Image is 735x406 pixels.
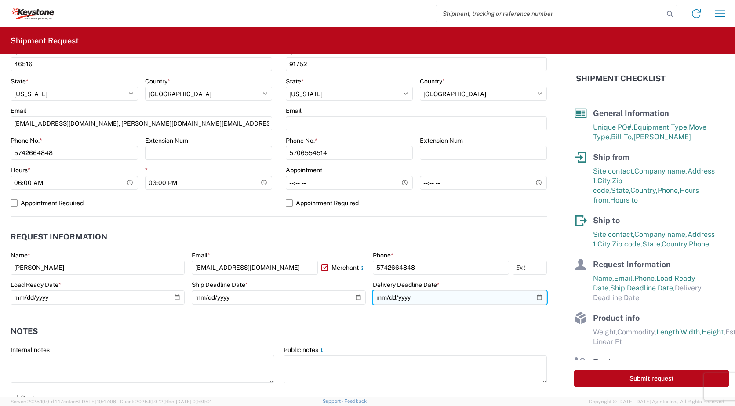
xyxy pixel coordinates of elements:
[593,274,614,283] span: Name,
[11,166,30,174] label: Hours
[612,240,642,248] span: Zip code,
[176,399,211,404] span: [DATE] 09:39:01
[634,167,688,175] span: Company name,
[373,281,440,289] label: Delivery Deadline Date
[611,186,630,195] span: State,
[630,186,658,195] span: Country,
[286,166,322,174] label: Appointment
[373,251,393,259] label: Phone
[321,261,366,275] label: Merchant
[593,328,617,336] span: Weight,
[593,152,629,162] span: Ship from
[11,399,116,404] span: Server: 2025.19.0-d447cefac8f
[323,399,345,404] a: Support
[593,313,640,323] span: Product info
[610,284,675,292] span: Ship Deadline Date,
[344,399,367,404] a: Feedback
[11,137,42,145] label: Phone No.
[576,73,666,84] h2: Shipment Checklist
[593,123,633,131] span: Unique PO#,
[11,346,50,354] label: Internal notes
[614,274,634,283] span: Email,
[689,240,709,248] span: Phone
[634,274,656,283] span: Phone,
[286,196,547,210] label: Appointment Required
[11,281,61,289] label: Load Ready Date
[633,133,691,141] span: [PERSON_NAME]
[593,230,634,239] span: Site contact,
[11,196,272,210] label: Appointment Required
[436,5,664,22] input: Shipment, tracking or reference number
[80,399,116,404] span: [DATE] 10:47:06
[11,251,30,259] label: Name
[11,36,79,46] h2: Shipment Request
[120,399,211,404] span: Client: 2025.19.0-129fbcf
[610,196,638,204] span: Hours to
[617,328,656,336] span: Commodity,
[702,328,725,336] span: Height,
[658,186,680,195] span: Phone,
[633,123,689,131] span: Equipment Type,
[662,240,689,248] span: Country,
[593,167,634,175] span: Site contact,
[11,107,26,115] label: Email
[593,357,616,366] span: Route
[192,251,210,259] label: Email
[284,346,325,354] label: Public notes
[11,391,547,405] label: Quote only
[642,240,662,248] span: State,
[593,216,620,225] span: Ship to
[145,137,188,145] label: Extension Num
[634,230,688,239] span: Company name,
[286,107,302,115] label: Email
[656,328,680,336] span: Length,
[593,109,669,118] span: General Information
[597,240,612,248] span: City,
[145,77,170,85] label: Country
[420,137,463,145] label: Extension Num
[513,261,547,275] input: Ext
[597,177,612,185] span: City,
[574,370,729,387] button: Submit request
[11,232,107,241] h2: Request Information
[589,398,724,406] span: Copyright © [DATE]-[DATE] Agistix Inc., All Rights Reserved
[611,133,633,141] span: Bill To,
[286,77,304,85] label: State
[286,137,317,145] label: Phone No.
[420,77,445,85] label: Country
[11,327,38,336] h2: Notes
[11,77,29,85] label: State
[680,328,702,336] span: Width,
[192,281,248,289] label: Ship Deadline Date
[593,260,671,269] span: Request Information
